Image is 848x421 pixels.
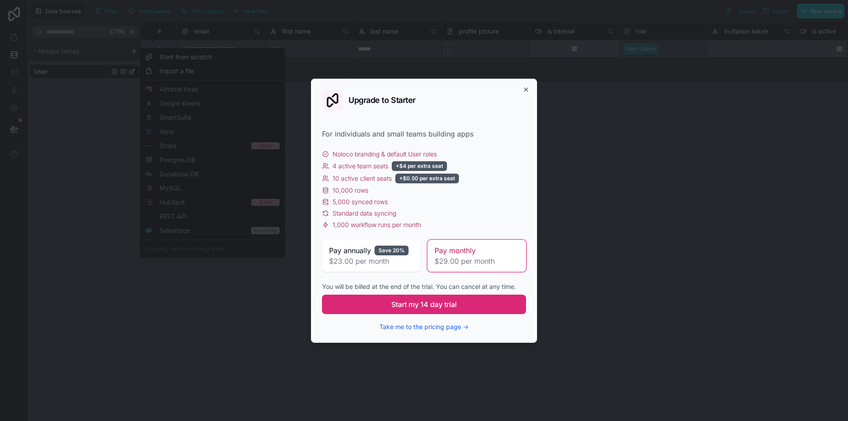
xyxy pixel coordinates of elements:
[333,174,392,183] span: 10 active client seats
[391,299,457,310] span: Start my 14 day trial
[333,220,421,229] span: 1,000 workflow runs per month
[322,129,526,139] div: For individuals and small teams building apps
[329,256,413,266] span: $23.00 per month
[333,197,388,206] span: 5,000 synced rows
[348,96,416,104] h2: Upgrade to Starter
[322,282,526,291] div: You will be billed at the end of the trial. You can cancel at any time.
[333,150,437,159] span: Noloco branding & default User roles
[379,322,469,331] button: Take me to the pricing page →
[375,246,409,255] div: Save 20%
[329,245,371,256] span: Pay annually
[435,245,476,256] span: Pay monthly
[333,162,388,171] span: 4 active team seats
[333,186,368,195] span: 10,000 rows
[322,295,526,314] button: Start my 14 day trial
[435,256,519,266] span: $29.00 per month
[392,161,447,171] div: +$4 per extra seat
[395,174,459,183] div: +$0.50 per extra seat
[333,209,396,218] span: Standard data syncing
